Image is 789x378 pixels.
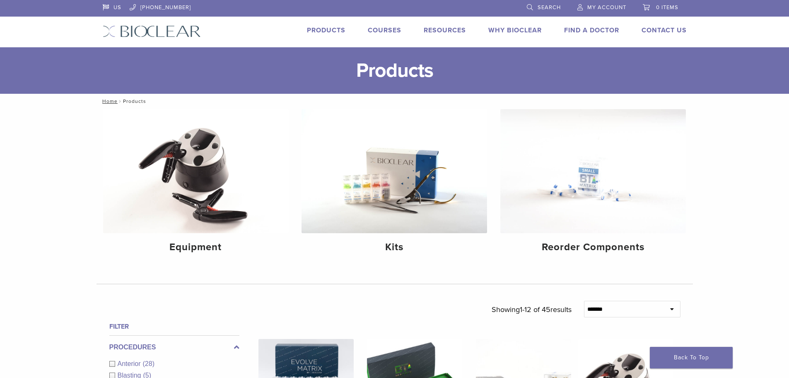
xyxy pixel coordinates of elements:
[307,26,345,34] a: Products
[103,25,201,37] img: Bioclear
[110,240,282,255] h4: Equipment
[308,240,480,255] h4: Kits
[97,94,693,109] nav: Products
[642,26,687,34] a: Contact Us
[143,360,154,367] span: (28)
[538,4,561,11] span: Search
[109,342,239,352] label: Procedures
[650,347,733,368] a: Back To Top
[103,109,289,233] img: Equipment
[103,109,289,260] a: Equipment
[507,240,679,255] h4: Reorder Components
[118,360,143,367] span: Anterior
[564,26,619,34] a: Find A Doctor
[500,109,686,233] img: Reorder Components
[368,26,401,34] a: Courses
[520,305,550,314] span: 1-12 of 45
[302,109,487,260] a: Kits
[488,26,542,34] a: Why Bioclear
[118,99,123,103] span: /
[302,109,487,233] img: Kits
[656,4,678,11] span: 0 items
[424,26,466,34] a: Resources
[587,4,626,11] span: My Account
[500,109,686,260] a: Reorder Components
[109,322,239,332] h4: Filter
[100,98,118,104] a: Home
[492,301,572,318] p: Showing results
